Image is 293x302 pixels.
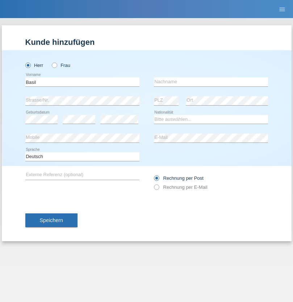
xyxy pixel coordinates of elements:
[25,63,43,68] label: Herr
[154,184,159,193] input: Rechnung per E-Mail
[25,213,78,227] button: Speichern
[279,6,286,13] i: menu
[40,217,63,223] span: Speichern
[275,7,289,11] a: menu
[52,63,56,67] input: Frau
[154,175,204,181] label: Rechnung per Post
[154,184,208,190] label: Rechnung per E-Mail
[52,63,70,68] label: Frau
[25,38,268,47] h1: Kunde hinzufügen
[25,63,30,67] input: Herr
[154,175,159,184] input: Rechnung per Post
